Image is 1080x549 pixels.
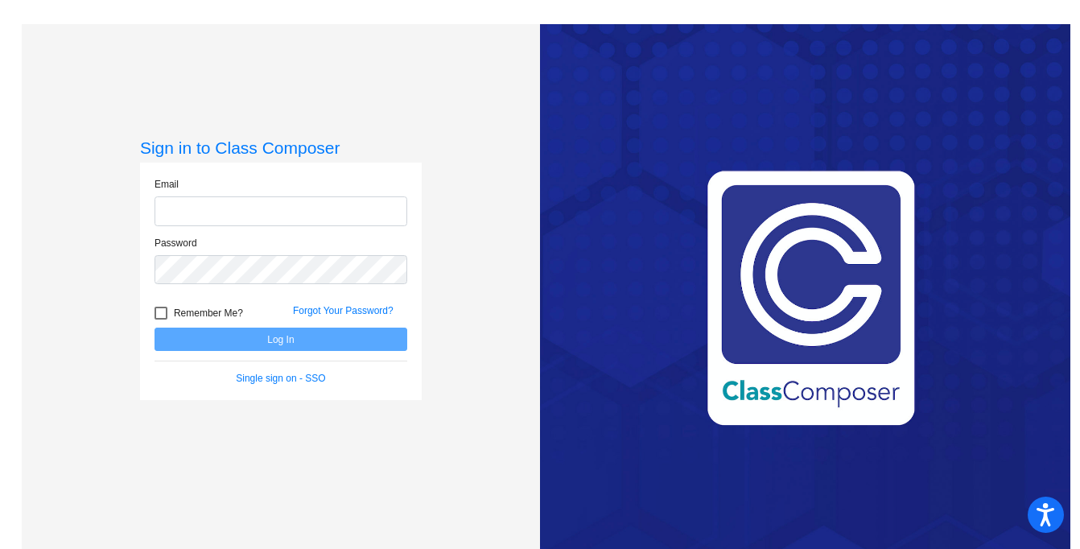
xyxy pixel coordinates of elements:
[155,236,197,250] label: Password
[174,303,243,323] span: Remember Me?
[155,177,179,192] label: Email
[236,373,325,384] a: Single sign on - SSO
[293,305,394,316] a: Forgot Your Password?
[140,138,422,158] h3: Sign in to Class Composer
[155,328,407,351] button: Log In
